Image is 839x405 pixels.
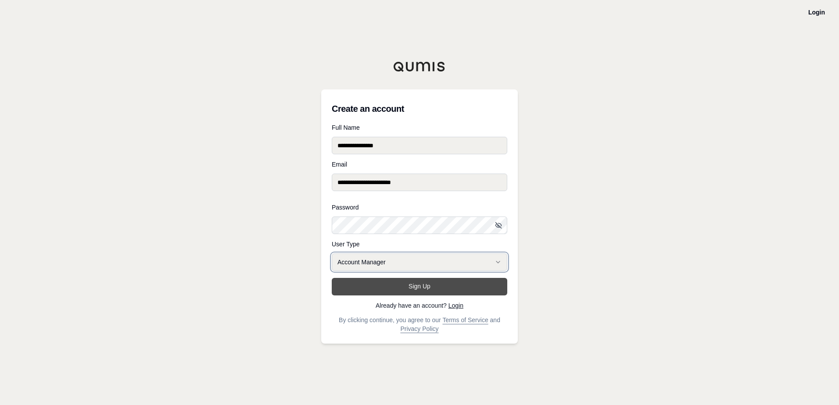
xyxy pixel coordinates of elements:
img: Qumis [393,61,446,72]
h3: Create an account [332,100,507,117]
label: Full Name [332,124,507,131]
a: Privacy Policy [400,325,438,332]
label: Password [332,204,507,210]
p: Already have an account? [332,302,507,309]
label: Email [332,161,507,167]
button: Sign Up [332,278,507,295]
a: Login [448,302,463,309]
a: Terms of Service [442,316,488,323]
label: User Type [332,241,507,247]
a: Login [808,9,825,16]
p: By clicking continue, you agree to our and [332,316,507,333]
